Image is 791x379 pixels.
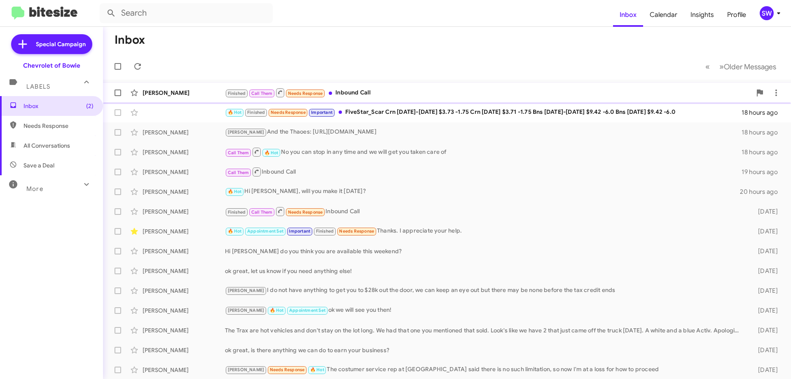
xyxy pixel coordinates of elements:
[115,33,145,47] h1: Inbox
[11,34,92,54] a: Special Campaign
[225,226,745,236] div: Thanks. I appreciate your help.
[701,58,781,75] nav: Page navigation example
[225,206,745,217] div: Inbound Call
[753,6,782,20] button: SW
[228,129,264,135] span: [PERSON_NAME]
[745,207,784,216] div: [DATE]
[225,286,745,295] div: I do not have anything to get you to $28k out the door, we can keep an eye out but there may be n...
[745,227,784,235] div: [DATE]
[745,326,784,334] div: [DATE]
[23,61,80,70] div: Chevrolet of Bowie
[143,346,225,354] div: [PERSON_NAME]
[143,128,225,137] div: [PERSON_NAME]
[742,148,784,156] div: 18 hours ago
[225,326,745,334] div: The Trax are hot vehicles and don't stay on the lot long. We had that one you mentioned that sold...
[714,58,781,75] button: Next
[270,367,305,372] span: Needs Response
[251,210,273,215] span: Call Them
[36,40,86,48] span: Special Campaign
[271,110,306,115] span: Needs Response
[745,247,784,255] div: [DATE]
[225,127,742,137] div: And the Thaoes: [URL][DOMAIN_NAME]
[143,227,225,235] div: [PERSON_NAME]
[26,185,43,193] span: More
[247,110,265,115] span: Finished
[724,62,776,71] span: Older Messages
[228,210,246,215] span: Finished
[143,89,225,97] div: [PERSON_NAME]
[745,287,784,295] div: [DATE]
[100,3,273,23] input: Search
[316,228,334,234] span: Finished
[143,267,225,275] div: [PERSON_NAME]
[228,189,242,194] span: 🔥 Hot
[23,102,94,110] span: Inbox
[721,3,753,27] a: Profile
[742,168,784,176] div: 19 hours ago
[310,367,324,372] span: 🔥 Hot
[289,308,325,313] span: Appointment Set
[225,267,745,275] div: ok great, let us know if you need anything else!
[745,366,784,374] div: [DATE]
[228,110,242,115] span: 🔥 Hot
[143,188,225,196] div: [PERSON_NAME]
[760,6,774,20] div: SW
[143,148,225,156] div: [PERSON_NAME]
[228,308,264,313] span: [PERSON_NAME]
[143,287,225,295] div: [PERSON_NAME]
[288,210,323,215] span: Needs Response
[143,366,225,374] div: [PERSON_NAME]
[613,3,643,27] a: Inbox
[705,61,710,72] span: «
[23,141,70,150] span: All Conversations
[270,308,284,313] span: 🔥 Hot
[23,161,54,169] span: Save a Deal
[264,150,278,155] span: 🔥 Hot
[742,108,784,117] div: 18 hours ago
[228,367,264,372] span: [PERSON_NAME]
[225,346,745,354] div: ok great, is there anything we can do to earn your business?
[143,326,225,334] div: [PERSON_NAME]
[742,128,784,137] div: 18 hours ago
[228,228,242,234] span: 🔥 Hot
[745,346,784,354] div: [DATE]
[740,188,784,196] div: 20 hours ago
[339,228,374,234] span: Needs Response
[643,3,684,27] a: Calendar
[251,91,273,96] span: Call Them
[26,83,50,90] span: Labels
[225,306,745,315] div: ok we will see you then!
[86,102,94,110] span: (2)
[684,3,721,27] a: Insights
[143,306,225,315] div: [PERSON_NAME]
[289,228,310,234] span: Important
[225,365,745,374] div: The costumer service rep at [GEOGRAPHIC_DATA] said there is no such limitation, so now I'm at a l...
[247,228,283,234] span: Appointment Set
[225,247,745,255] div: Hi [PERSON_NAME] do you think you are available this weekend?
[143,207,225,216] div: [PERSON_NAME]
[225,108,742,117] div: FiveStar_Scar Crn [DATE]-[DATE] $3.73 -1.75 Crn [DATE] $3.71 -1.75 Bns [DATE]-[DATE] $9.42 -6.0 B...
[225,167,742,177] div: Inbound Call
[225,87,751,98] div: Inbound Call
[228,150,249,155] span: Call Them
[745,267,784,275] div: [DATE]
[228,91,246,96] span: Finished
[228,288,264,293] span: [PERSON_NAME]
[225,147,742,157] div: No you can stop in any time and we will get you taken care of
[700,58,715,75] button: Previous
[23,122,94,130] span: Needs Response
[719,61,724,72] span: »
[745,306,784,315] div: [DATE]
[143,168,225,176] div: [PERSON_NAME]
[143,247,225,255] div: [PERSON_NAME]
[225,187,740,196] div: Hi [PERSON_NAME], will you make it [DATE]?
[288,91,323,96] span: Needs Response
[311,110,332,115] span: Important
[228,170,249,175] span: Call Them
